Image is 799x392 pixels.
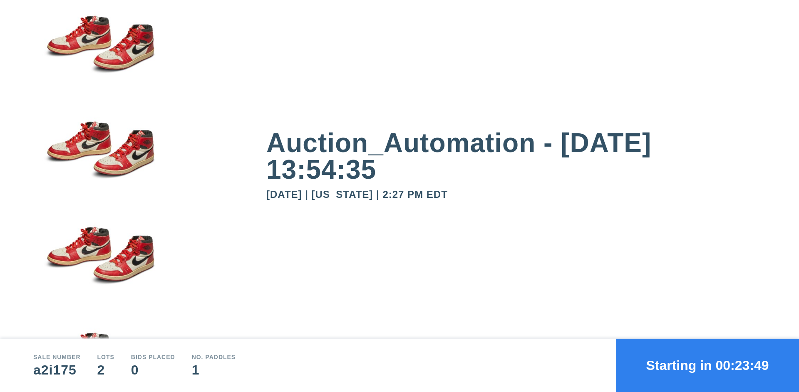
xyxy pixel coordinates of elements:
div: Auction_Automation - [DATE] 13:54:35 [266,130,766,183]
div: a2i175 [33,363,81,377]
button: Starting in 00:23:49 [616,339,799,392]
div: No. Paddles [192,354,236,360]
div: 1 [192,363,236,377]
img: small [33,106,166,212]
div: Sale number [33,354,81,360]
div: Bids Placed [131,354,175,360]
div: 0 [131,363,175,377]
div: Lots [97,354,114,360]
div: [DATE] | [US_STATE] | 2:27 PM EDT [266,190,766,200]
img: small [33,0,166,106]
div: 2 [97,363,114,377]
